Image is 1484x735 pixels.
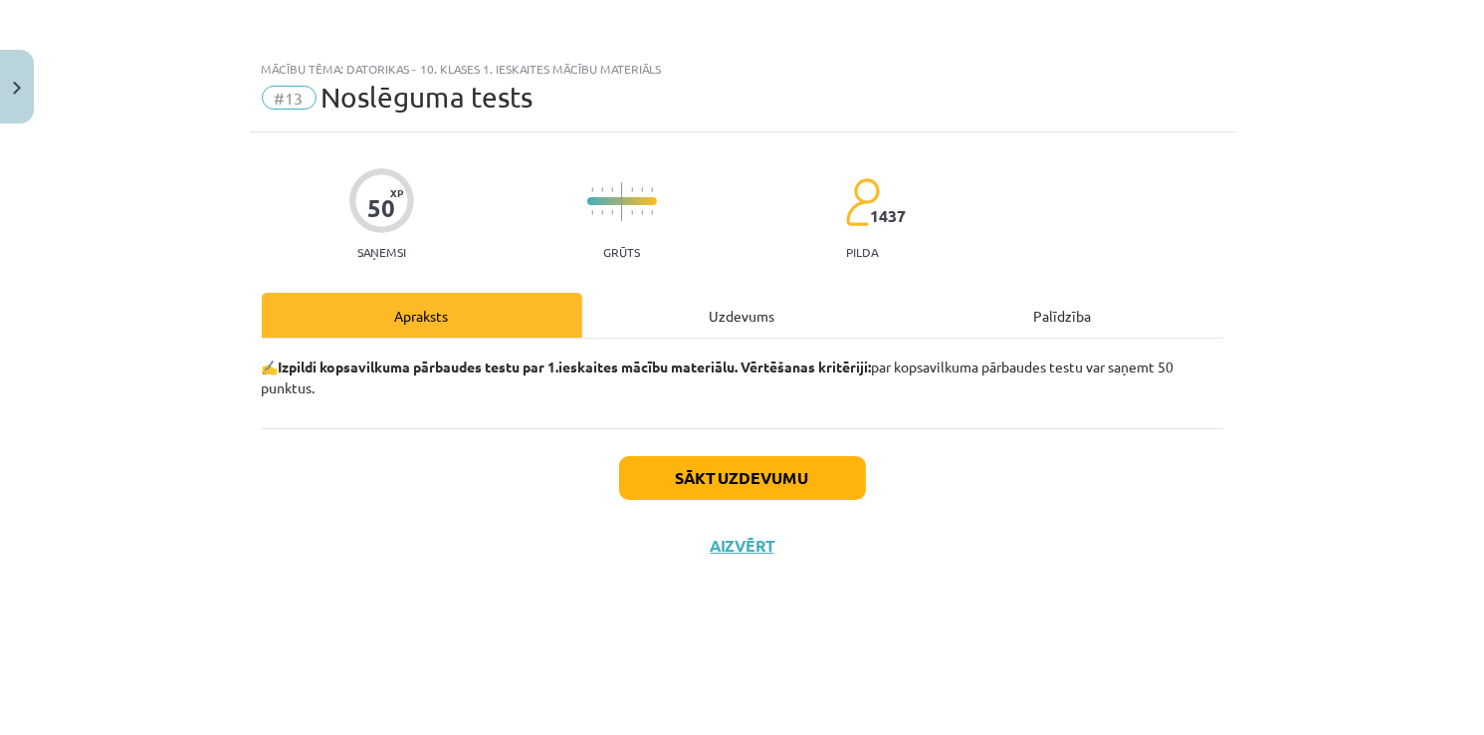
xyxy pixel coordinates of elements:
img: icon-short-line-57e1e144782c952c97e751825c79c345078a6d821885a25fce030b3d8c18986b.svg [651,210,653,215]
p: ✍️ par kopsavilkuma pārbaudes testu var saņemt 50 punktus. [262,357,1223,398]
span: #13 [262,86,317,110]
button: Aizvērt [705,536,780,556]
div: Apraksts [262,293,582,338]
b: Izpildi kopsavilkuma pārbaudes testu par 1.ieskaites mācību materiālu. Vērtēšanas kritēriji: [279,358,872,375]
img: icon-short-line-57e1e144782c952c97e751825c79c345078a6d821885a25fce030b3d8c18986b.svg [601,210,603,215]
img: icon-short-line-57e1e144782c952c97e751825c79c345078a6d821885a25fce030b3d8c18986b.svg [601,187,603,192]
img: icon-close-lesson-0947bae3869378f0d4975bcd49f059093ad1ed9edebbc8119c70593378902aed.svg [13,82,21,95]
div: 50 [367,194,395,222]
img: icon-short-line-57e1e144782c952c97e751825c79c345078a6d821885a25fce030b3d8c18986b.svg [591,210,593,215]
img: icon-short-line-57e1e144782c952c97e751825c79c345078a6d821885a25fce030b3d8c18986b.svg [631,210,633,215]
p: Saņemsi [349,245,414,259]
img: icon-short-line-57e1e144782c952c97e751825c79c345078a6d821885a25fce030b3d8c18986b.svg [591,187,593,192]
div: Uzdevums [582,293,903,338]
span: Noslēguma tests [321,81,533,114]
img: students-c634bb4e5e11cddfef0936a35e636f08e4e9abd3cc4e673bd6f9a4125e45ecb1.svg [845,177,880,227]
img: icon-short-line-57e1e144782c952c97e751825c79c345078a6d821885a25fce030b3d8c18986b.svg [651,187,653,192]
img: icon-short-line-57e1e144782c952c97e751825c79c345078a6d821885a25fce030b3d8c18986b.svg [611,187,613,192]
div: Palīdzība [903,293,1223,338]
img: icon-short-line-57e1e144782c952c97e751825c79c345078a6d821885a25fce030b3d8c18986b.svg [641,210,643,215]
img: icon-short-line-57e1e144782c952c97e751825c79c345078a6d821885a25fce030b3d8c18986b.svg [641,187,643,192]
button: Sākt uzdevumu [619,456,866,500]
img: icon-short-line-57e1e144782c952c97e751825c79c345078a6d821885a25fce030b3d8c18986b.svg [611,210,613,215]
img: icon-long-line-d9ea69661e0d244f92f715978eff75569469978d946b2353a9bb055b3ed8787d.svg [621,182,623,221]
p: Grūts [603,245,640,259]
span: 1437 [870,207,906,225]
img: icon-short-line-57e1e144782c952c97e751825c79c345078a6d821885a25fce030b3d8c18986b.svg [631,187,633,192]
p: pilda [846,245,878,259]
span: XP [390,187,403,198]
div: Mācību tēma: Datorikas - 10. klases 1. ieskaites mācību materiāls [262,62,1223,76]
